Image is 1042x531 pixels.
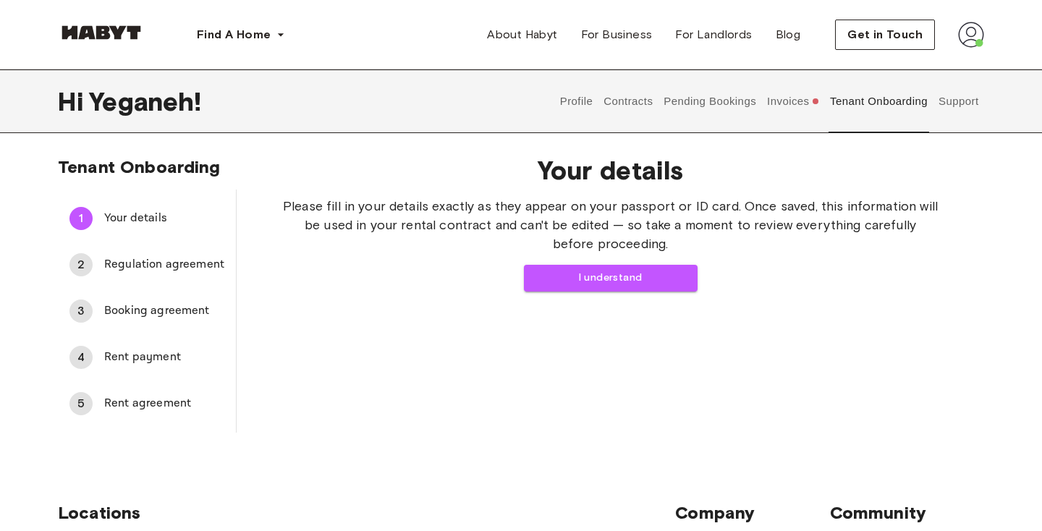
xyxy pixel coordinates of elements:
[69,300,93,323] div: 3
[675,26,752,43] span: For Landlords
[830,502,984,524] span: Community
[776,26,801,43] span: Blog
[958,22,984,48] img: avatar
[524,265,698,292] button: I understand
[58,86,89,116] span: Hi
[58,386,236,421] div: 5Rent agreement
[835,20,935,50] button: Get in Touch
[569,20,664,49] a: For Business
[58,502,675,524] span: Locations
[847,26,923,43] span: Get in Touch
[104,395,224,412] span: Rent agreement
[487,26,557,43] span: About Habyt
[764,20,813,49] a: Blog
[89,86,201,116] span: Yeganeh !
[283,155,938,185] span: Your details
[664,20,763,49] a: For Landlords
[58,156,221,177] span: Tenant Onboarding
[662,69,758,133] button: Pending Bookings
[69,207,93,230] div: 1
[58,201,236,236] div: 1Your details
[104,256,224,273] span: Regulation agreement
[936,69,980,133] button: Support
[69,392,93,415] div: 5
[185,20,297,49] button: Find A Home
[558,69,595,133] button: Profile
[554,69,984,133] div: user profile tabs
[58,340,236,375] div: 4Rent payment
[58,25,145,40] img: Habyt
[829,69,930,133] button: Tenant Onboarding
[197,26,271,43] span: Find A Home
[104,210,224,227] span: Your details
[675,502,829,524] span: Company
[58,294,236,328] div: 3Booking agreement
[283,197,938,253] span: Please fill in your details exactly as they appear on your passport or ID card. Once saved, this ...
[58,247,236,282] div: 2Regulation agreement
[69,253,93,276] div: 2
[104,349,224,366] span: Rent payment
[475,20,569,49] a: About Habyt
[69,346,93,369] div: 4
[766,69,821,133] button: Invoices
[581,26,653,43] span: For Business
[104,302,224,320] span: Booking agreement
[602,69,655,133] button: Contracts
